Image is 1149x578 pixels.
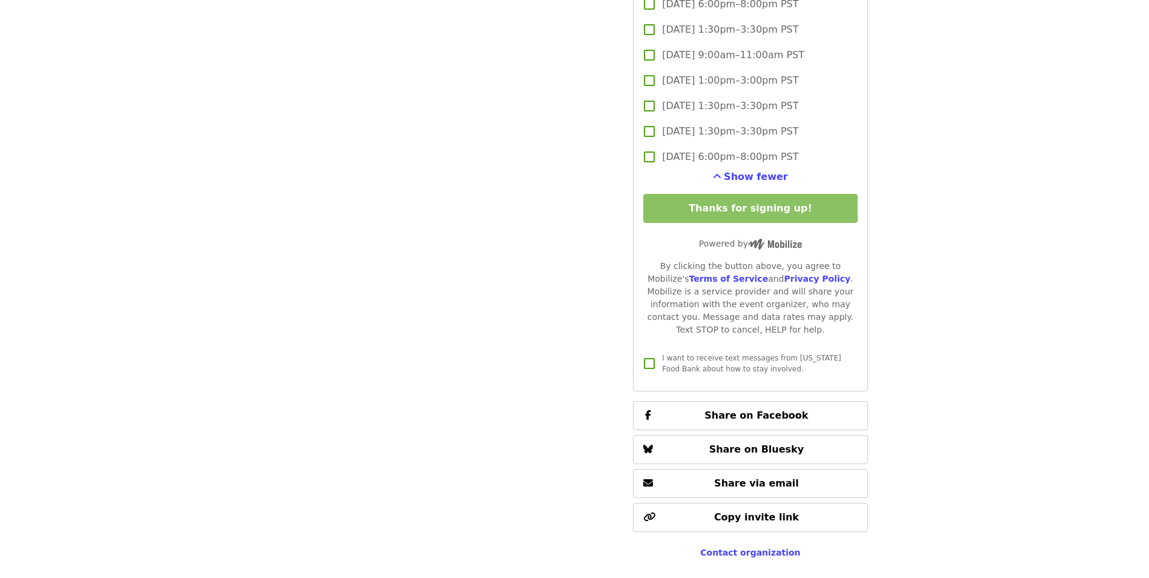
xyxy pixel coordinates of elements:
span: Powered by [699,239,802,248]
span: Show fewer [724,171,788,182]
a: Terms of Service [689,274,768,284]
button: Thanks for signing up! [643,194,857,223]
img: Powered by Mobilize [748,239,802,250]
span: [DATE] 6:00pm–8:00pm PST [662,150,798,164]
span: I want to receive text messages from [US_STATE] Food Bank about how to stay involved. [662,354,841,373]
span: [DATE] 1:30pm–3:30pm PST [662,124,798,139]
span: [DATE] 1:30pm–3:30pm PST [662,22,798,37]
span: Share on Bluesky [709,443,804,455]
span: Share on Facebook [704,410,808,421]
span: Share via email [714,477,799,489]
button: See more timeslots [713,170,788,184]
span: [DATE] 1:30pm–3:30pm PST [662,99,798,113]
button: Share on Facebook [633,401,867,430]
a: Contact organization [700,548,800,557]
button: Copy invite link [633,503,867,532]
a: Privacy Policy [784,274,850,284]
div: By clicking the button above, you agree to Mobilize's and . Mobilize is a service provider and wi... [643,260,857,336]
button: Share on Bluesky [633,435,867,464]
span: [DATE] 9:00am–11:00am PST [662,48,804,62]
span: Copy invite link [714,511,799,523]
span: [DATE] 1:00pm–3:00pm PST [662,73,798,88]
button: Share via email [633,469,867,498]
